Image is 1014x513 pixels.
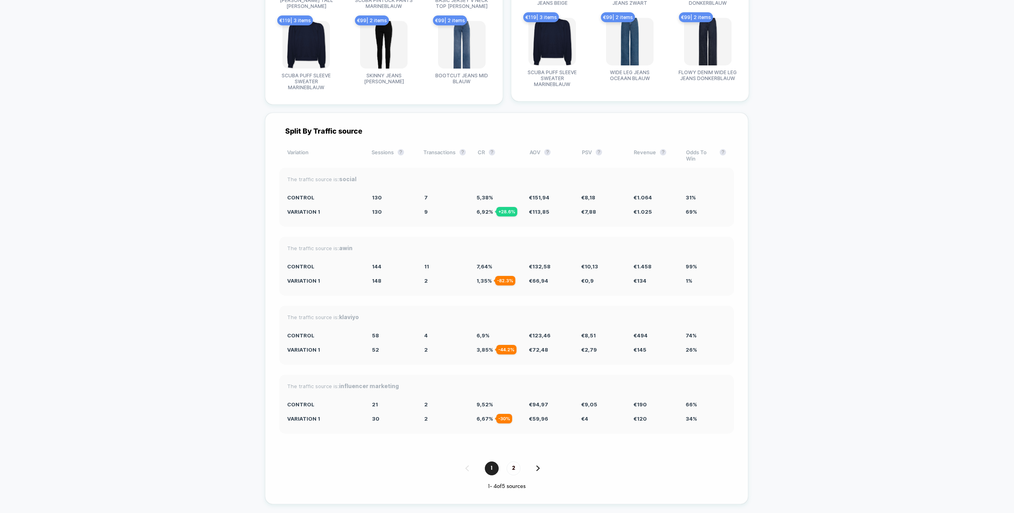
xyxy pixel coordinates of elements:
span: € 145 [633,346,646,353]
div: 74% [686,332,726,339]
span: 6,67 % [477,415,493,422]
span: 2 [424,346,428,353]
button: ? [489,149,495,155]
strong: awin [339,245,353,251]
div: Variation [287,149,360,162]
div: Odds To Win [686,149,726,162]
span: 130 [372,209,382,215]
span: € 99 | 2 items [433,15,467,25]
span: € 4 [581,415,588,422]
div: The traffic source is: [287,245,726,251]
div: CONTROL [287,194,360,201]
span: 2 [507,461,520,475]
span: 52 [372,346,379,353]
img: produt [438,21,486,69]
span: € 72,48 [529,346,548,353]
span: € 9,05 [581,401,597,408]
button: ? [596,149,602,155]
div: Sessions [372,149,412,162]
div: Variation 1 [287,209,360,215]
span: € 123,46 [529,332,551,339]
div: 31% [686,194,726,201]
img: produt [684,18,732,65]
span: € 151,94 [529,194,549,201]
span: € 1.025 [633,209,652,215]
span: 2 [424,278,428,284]
span: € 134 [633,278,646,284]
div: AOV [530,149,570,162]
button: ? [544,149,551,155]
span: 9 [424,209,428,215]
span: € 119 | 3 items [523,12,559,22]
span: 9,52 % [477,401,493,408]
div: - 82.3 % [495,276,515,285]
div: PSV [582,149,622,162]
div: Variation 1 [287,346,360,353]
span: € 8,18 [581,194,595,201]
span: € 7,88 [581,209,596,215]
img: produt [360,21,408,69]
div: Variation 1 [287,415,360,422]
span: € 2,79 [581,346,597,353]
div: CR [478,149,518,162]
span: 1 [485,461,499,475]
span: € 119 | 3 items [277,15,313,25]
span: 148 [372,278,381,284]
span: FLOWY DENIM WIDE LEG JEANS DONKERBLAUW [678,69,738,81]
div: CONTROL [287,401,360,408]
span: 7 [424,194,428,201]
span: € 190 [633,401,647,408]
span: € 8,51 [581,332,596,339]
div: The traffic source is: [287,314,726,320]
span: SCUBA PUFF SLEEVE SWEATER MARINEBLAUW [522,69,582,87]
strong: social [339,176,356,182]
span: 5,38 % [477,194,493,201]
span: 6,9 % [477,332,490,339]
span: 2 [424,401,428,408]
div: Revenue [634,149,674,162]
span: 21 [372,401,378,408]
span: 30 [372,415,379,422]
span: 144 [372,263,381,270]
span: € 1.064 [633,194,652,201]
div: CONTROL [287,263,360,270]
button: ? [398,149,404,155]
div: Split By Traffic source [279,127,734,135]
div: 1% [686,278,726,284]
span: € 94,97 [529,401,548,408]
span: € 66,94 [529,278,548,284]
span: € 132,58 [529,263,551,270]
span: € 494 [633,332,648,339]
span: 3,85 % [477,346,493,353]
span: 4 [424,332,428,339]
strong: influencer marketing [339,383,399,389]
span: SCUBA PUFF SLEEVE SWEATER MARINEBLAUW [276,73,336,90]
span: WIDE LEG JEANS OCEAAN BLAUW [600,69,659,81]
div: 26% [686,346,726,353]
span: 2 [424,415,428,422]
span: € 120 [633,415,647,422]
div: 1 - 4 of 5 sources [279,483,734,490]
div: Transactions [423,149,466,162]
div: - 30 % [496,414,512,423]
span: SKINNY JEANS [PERSON_NAME] [354,73,414,84]
div: 66% [686,401,726,408]
span: € 59,96 [529,415,548,422]
button: ? [660,149,666,155]
span: 130 [372,194,382,201]
div: The traffic source is: [287,176,726,182]
span: € 1.458 [633,263,652,270]
span: € 99 | 2 items [355,15,389,25]
img: pagination forward [536,465,540,471]
span: 6,92 % [477,209,493,215]
div: Variation 1 [287,278,360,284]
button: ? [720,149,726,155]
span: 58 [372,332,379,339]
span: € 99 | 2 items [601,12,635,22]
div: 99% [686,263,726,270]
span: 1,35 % [477,278,492,284]
span: BOOTCUT JEANS MID BLAUW [432,73,492,84]
span: € 10,13 [581,263,598,270]
img: produt [528,18,576,65]
div: 69% [686,209,726,215]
